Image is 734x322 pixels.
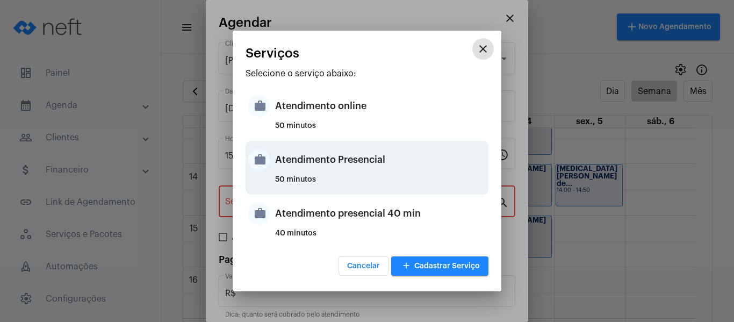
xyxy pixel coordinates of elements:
[400,262,480,270] span: Cadastrar Serviço
[248,95,270,117] mat-icon: work
[275,197,486,230] div: Atendimento presencial 40 min
[275,122,486,138] div: 50 minutos
[248,149,270,170] mat-icon: work
[347,262,380,270] span: Cancelar
[275,230,486,246] div: 40 minutos
[246,46,299,60] span: Serviços
[248,203,270,224] mat-icon: work
[275,176,486,192] div: 50 minutos
[339,256,388,276] button: Cancelar
[275,90,486,122] div: Atendimento online
[400,259,413,274] mat-icon: add
[246,69,488,78] p: Selecione o serviço abaixo:
[391,256,488,276] button: Cadastrar Serviço
[477,42,490,55] mat-icon: close
[275,144,486,176] div: Atendimento Presencial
